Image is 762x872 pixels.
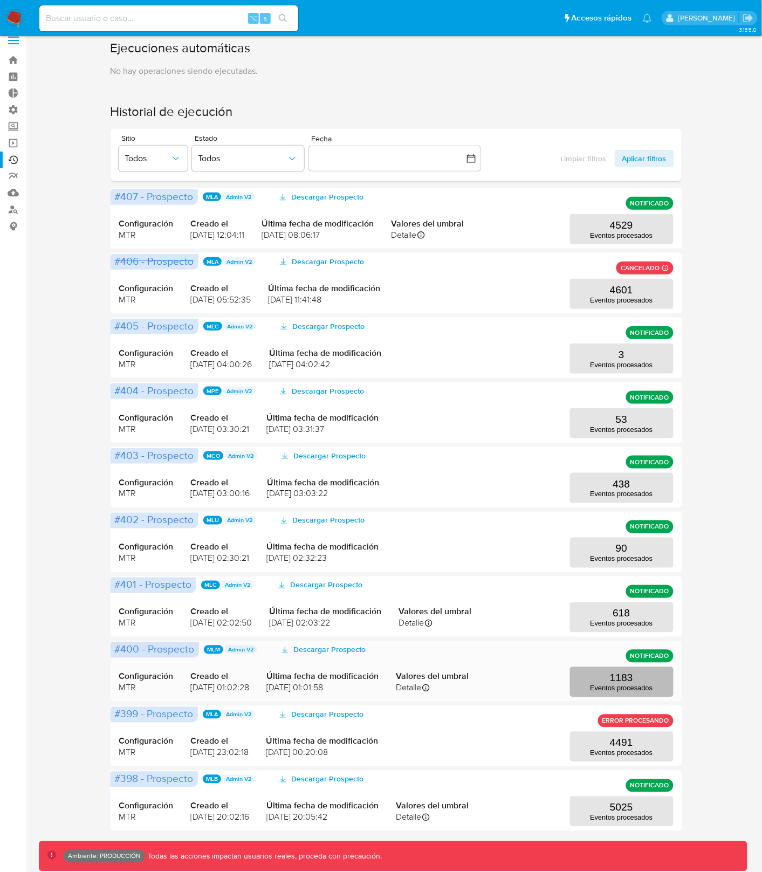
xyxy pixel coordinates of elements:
span: s [264,13,267,23]
button: search-icon [272,11,294,26]
input: Buscar usuario o caso... [39,11,298,25]
p: Ambiente: PRODUCCIÓN [68,854,141,859]
a: Notificaciones [643,13,652,23]
p: Todas las acciones impactan usuarios reales, proceda con precaución. [145,852,382,862]
a: Salir [743,12,754,24]
span: 3.155.0 [739,25,757,34]
span: Accesos rápidos [572,12,632,24]
p: gaspar.zanini@mercadolibre.com [678,13,739,23]
span: ⌥ [249,13,257,23]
